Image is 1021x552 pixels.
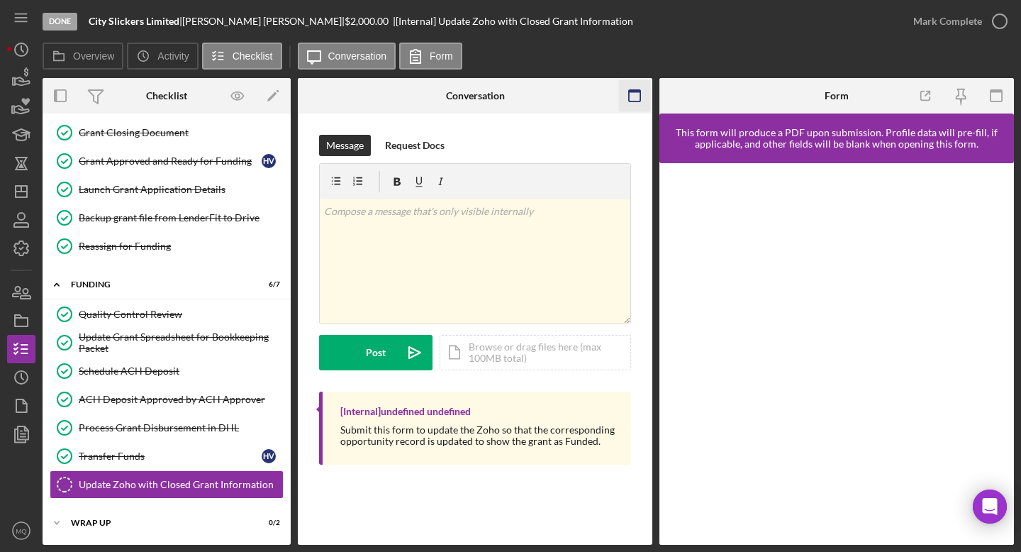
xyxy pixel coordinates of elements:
a: Grant Approved and Ready for FundingHV [50,147,284,175]
div: Conversation [446,90,505,101]
div: [PERSON_NAME] [PERSON_NAME] | [182,16,345,27]
div: Grant Approved and Ready for Funding [79,155,262,167]
div: H V [262,449,276,463]
button: Post [319,335,433,370]
div: Request Docs [385,135,445,156]
div: 0 / 2 [255,519,280,527]
a: Quality Control Review [50,300,284,329]
div: [Internal] undefined undefined [340,406,471,417]
label: Checklist [233,50,273,62]
button: Checklist [202,43,282,70]
label: Conversation [328,50,387,62]
iframe: Lenderfit form [674,177,1001,531]
a: Update Grant Spreadsheet for Bookkeeping Packet [50,329,284,357]
div: This form will produce a PDF upon submission. Profile data will pre-fill, if applicable, and othe... [666,127,1007,150]
a: Schedule ACH Deposit [50,357,284,385]
div: Post [366,335,386,370]
button: Request Docs [378,135,452,156]
button: Message [319,135,371,156]
div: | [89,16,182,27]
button: Mark Complete [899,7,1014,35]
label: Overview [73,50,114,62]
div: Open Intercom Messenger [973,490,1007,524]
a: Update Zoho with Closed Grant Information [50,470,284,499]
a: Launch Grant Application Details [50,175,284,204]
b: City Slickers Limited [89,15,179,27]
div: H V [262,154,276,168]
div: Update Zoho with Closed Grant Information [79,479,283,490]
a: Transfer FundsHV [50,442,284,470]
div: 6 / 7 [255,280,280,289]
button: Form [399,43,462,70]
a: ACH Deposit Approved by ACH Approver [50,385,284,414]
div: Submit this form to update the Zoho so that the corresponding opportunity record is updated to sh... [340,424,617,447]
a: Reassign for Funding [50,232,284,260]
div: Launch Grant Application Details [79,184,283,195]
button: Conversation [298,43,396,70]
button: MQ [7,517,35,545]
div: Funding [71,280,245,289]
label: Activity [157,50,189,62]
a: Backup grant file from LenderFit to Drive [50,204,284,232]
text: MQ [16,527,26,535]
div: Wrap Up [71,519,245,527]
div: Checklist [146,90,187,101]
div: Process Grant Disbursement in DHL [79,422,283,434]
div: Mark Complete [913,7,982,35]
div: Grant Closing Document [79,127,283,138]
div: Reassign for Funding [79,241,283,252]
div: $2,000.00 [345,16,393,27]
a: Process Grant Disbursement in DHL [50,414,284,442]
div: | [Internal] Update Zoho with Closed Grant Information [393,16,633,27]
div: ACH Deposit Approved by ACH Approver [79,394,283,405]
button: Activity [127,43,198,70]
div: Transfer Funds [79,451,262,462]
label: Form [430,50,453,62]
div: Form [825,90,849,101]
div: Schedule ACH Deposit [79,365,283,377]
a: Grant Closing Document [50,118,284,147]
div: Backup grant file from LenderFit to Drive [79,212,283,223]
div: Message [326,135,364,156]
div: Update Grant Spreadsheet for Bookkeeping Packet [79,331,283,354]
div: Done [43,13,77,31]
button: Overview [43,43,123,70]
div: Quality Control Review [79,309,283,320]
